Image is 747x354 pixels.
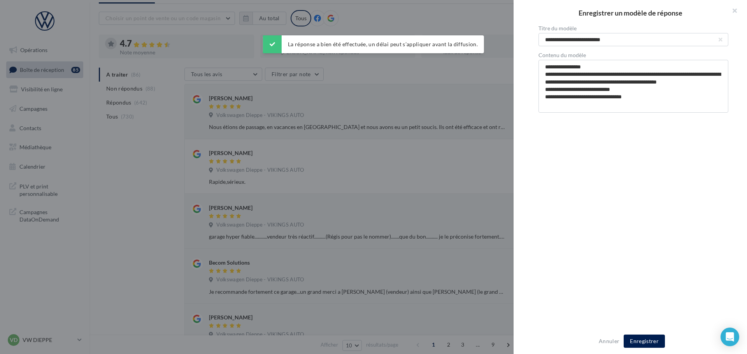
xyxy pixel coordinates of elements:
[263,35,484,53] div: La réponse a bien été effectuée, un délai peut s’appliquer avant la diffusion.
[596,337,622,346] button: Annuler
[721,328,739,346] div: Open Intercom Messenger
[526,9,735,16] h2: Enregistrer un modèle de réponse
[538,26,728,31] label: Titre du modèle
[624,335,665,348] button: Enregistrer
[538,52,728,58] label: Contenu du modèle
